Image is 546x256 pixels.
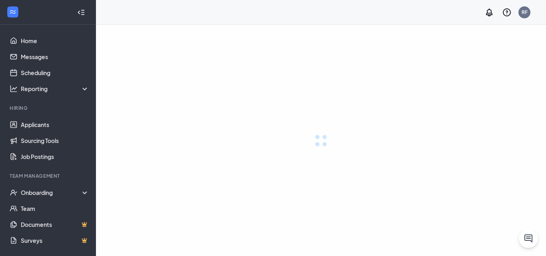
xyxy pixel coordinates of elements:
[522,9,528,16] div: RF
[10,189,18,196] svg: UserCheck
[502,8,512,17] svg: QuestionInfo
[21,33,89,49] a: Home
[21,65,89,81] a: Scheduling
[77,8,85,16] svg: Collapse
[10,105,88,111] div: Hiring
[21,200,89,216] a: Team
[21,216,89,232] a: DocumentsCrown
[21,49,89,65] a: Messages
[9,8,17,16] svg: WorkstreamLogo
[10,85,18,93] svg: Analysis
[21,117,89,133] a: Applicants
[10,173,88,179] div: Team Management
[21,232,89,248] a: SurveysCrown
[21,133,89,149] a: Sourcing Tools
[484,8,494,17] svg: Notifications
[21,189,90,196] div: Onboarding
[519,229,538,248] button: ChatActive
[21,149,89,165] a: Job Postings
[524,234,533,243] svg: ChatActive
[21,85,90,93] div: Reporting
